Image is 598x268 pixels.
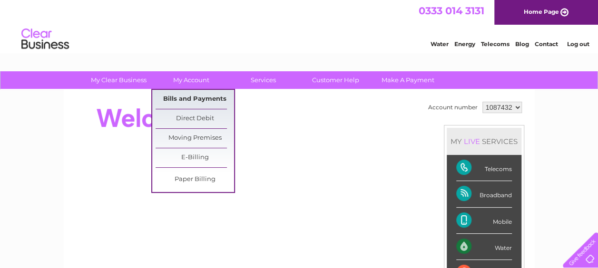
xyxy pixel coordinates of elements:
a: Blog [515,40,529,48]
div: Mobile [456,208,512,234]
a: 0333 014 3131 [419,5,484,17]
a: Contact [535,40,558,48]
a: Direct Debit [156,109,234,128]
a: Energy [454,40,475,48]
img: logo.png [21,25,69,54]
a: Make A Payment [369,71,447,89]
a: Telecoms [481,40,510,48]
div: Clear Business is a trading name of Verastar Limited (registered in [GEOGRAPHIC_DATA] No. 3667643... [75,5,524,46]
a: Customer Help [296,71,375,89]
a: Log out [567,40,589,48]
div: MY SERVICES [447,128,521,155]
a: My Account [152,71,230,89]
a: Services [224,71,303,89]
div: Broadband [456,181,512,207]
div: Water [456,234,512,260]
a: My Clear Business [79,71,158,89]
div: LIVE [462,137,482,146]
a: E-Billing [156,148,234,167]
div: Telecoms [456,155,512,181]
a: Water [431,40,449,48]
a: Moving Premises [156,129,234,148]
td: Account number [426,99,480,115]
a: Bills and Payments [156,90,234,109]
a: Paper Billing [156,170,234,189]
